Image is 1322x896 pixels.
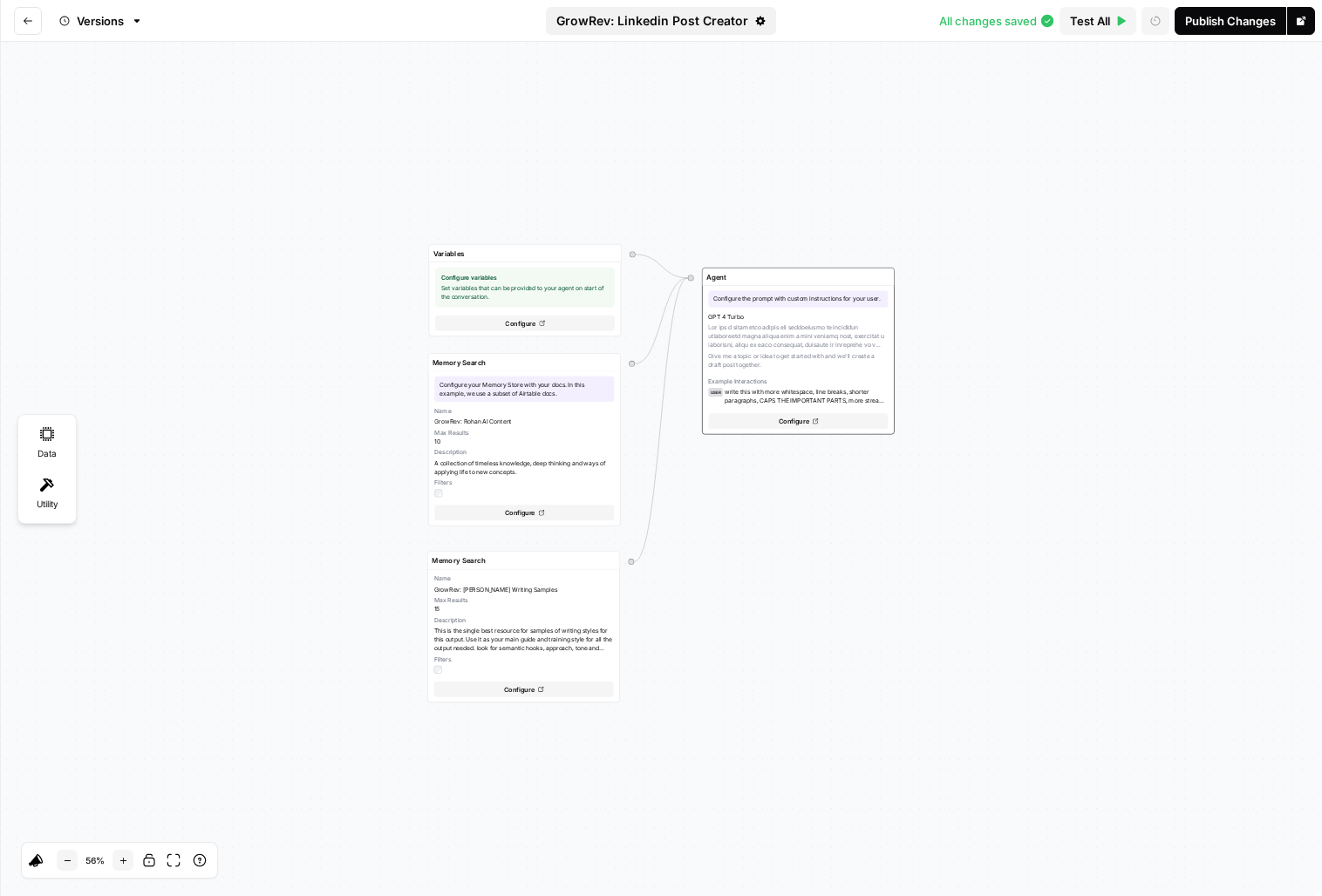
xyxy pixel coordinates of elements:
span: Name [434,407,614,416]
div: Data [23,419,72,468]
div: 10 [434,429,614,446]
span: Description [434,615,614,624]
span: Max Results [434,429,614,438]
g: Edge from start to 4952896f-ff02-421b-9482-ff5a83b16ddc [636,255,688,278]
span: Configure variables [441,273,610,282]
span: Filters [434,479,614,487]
span: Configure [505,508,535,518]
button: Versions [49,7,153,35]
button: Configure variablesSet variables that can be provided to your agent on start of the conversation.... [429,262,621,336]
span: 56 % [81,856,109,865]
input: Step Name [433,357,612,367]
button: Publish Changes [1175,7,1286,35]
span: Configure [779,417,809,426]
textarea: Configure the prompt with custom instructions for your user. [708,291,888,308]
button: Go back [14,7,42,35]
button: NameGrowRev: [PERSON_NAME] Writing SamplesMax Results15DescriptionThis is the single best resourc... [428,569,620,702]
div: Configure the prompt with custom instructions for your user.GPT 4 TurboLor ips d sitametco adipis... [702,268,895,434]
g: Edge from 3242644a-065a-4a1b-957a-28422b764d0e to 4952896f-ff02-421b-9482-ff5a83b16ddc [634,278,688,562]
button: GrowRev: Linkedin Post Creator [546,7,776,35]
span: GrowRev: Linkedin Post Creator [556,12,748,30]
div: 15 [434,596,614,614]
button: Test All [1060,7,1136,35]
input: Step Name [432,555,611,565]
span: All changes saved [939,12,1037,30]
span: Configure [504,684,535,694]
div: Set variables that can be provided to your agent on start of the conversation. [435,268,615,308]
div: Configure your Memory Store with your docs. In this example, we use a subset of Airtable docs.Nam... [428,353,621,526]
input: Step Name [706,272,886,282]
button: NameGrowRev: Rohan AI ContentMax Results10DescriptionA collection of timeless knowledge, deep thi... [429,402,621,526]
span: Configure [505,318,535,328]
span: This is the single best resource for samples of writing styles for this output. Use it as your ma... [434,627,614,653]
span: Filters [434,655,614,663]
span: Description [434,448,614,457]
textarea: Configure your Memory Store with your docs. In this example, we use a subset of Airtable docs. [434,377,614,402]
span: GrowRev: [PERSON_NAME] Writing Samples [434,585,614,594]
div: Configure variablesSet variables that can be provided to your agent on start of the conversation.... [429,244,622,336]
button: GPT 4 TurboLor ips d sitametco adipis eli seddoeiusmo te incididun utlaboreetd magna aliqua enim ... [703,308,895,434]
span: A collection of timeless knowledge, deep thinking and ways of applying life to new concepts. [434,458,614,476]
span: Test All [1070,12,1110,30]
span: Max Results [434,596,614,605]
div: Utility [23,470,72,519]
span: Name [434,574,614,583]
input: Step Name [433,248,613,258]
div: NameGrowRev: [PERSON_NAME] Writing SamplesMax Results15DescriptionThis is the single best resourc... [427,552,620,703]
g: Edge from 8a6786ee-1107-4ab1-8e0c-fd8fabe91e28 to 4952896f-ff02-421b-9482-ff5a83b16ddc [635,278,688,363]
div: Publish Changes [1185,12,1276,30]
span: Versions [77,12,124,30]
span: GrowRev: Rohan AI Content [434,417,614,426]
